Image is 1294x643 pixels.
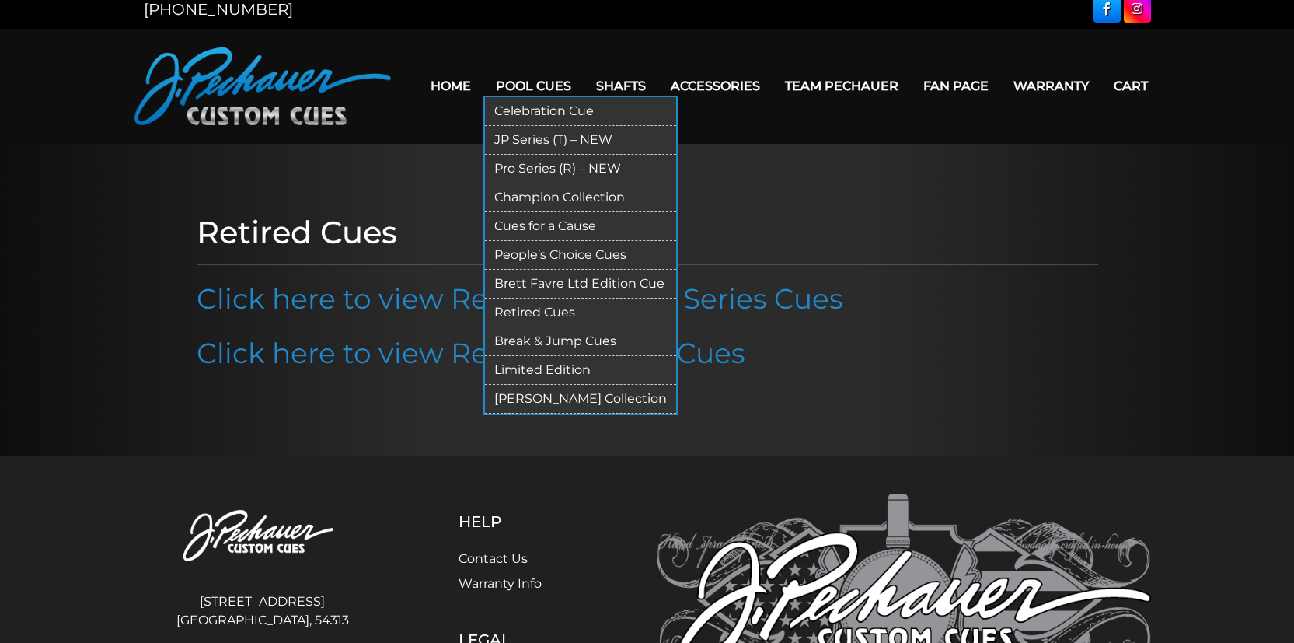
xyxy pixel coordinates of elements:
[459,576,542,591] a: Warranty Info
[1101,66,1160,106] a: Cart
[485,299,676,327] a: Retired Cues
[418,66,483,106] a: Home
[134,47,391,125] img: Pechauer Custom Cues
[485,126,676,155] a: JP Series (T) – NEW
[485,183,676,212] a: Champion Collection
[485,212,676,241] a: Cues for a Cause
[459,512,579,531] h5: Help
[485,356,676,385] a: Limited Edition
[485,327,676,356] a: Break & Jump Cues
[197,214,1098,251] h1: Retired Cues
[485,270,676,299] a: Brett Favre Ltd Edition Cue
[485,385,676,414] a: [PERSON_NAME] Collection
[584,66,658,106] a: Shafts
[658,66,773,106] a: Accessories
[197,336,745,370] a: Click here to view Retired Limited Cues
[773,66,911,106] a: Team Pechauer
[459,551,528,566] a: Contact Us
[483,66,584,106] a: Pool Cues
[144,494,382,580] img: Pechauer Custom Cues
[1001,66,1101,106] a: Warranty
[197,281,843,316] a: Click here to view Retired JP & Pro Series Cues
[485,241,676,270] a: People’s Choice Cues
[485,155,676,183] a: Pro Series (R) – NEW
[144,586,382,636] address: [STREET_ADDRESS] [GEOGRAPHIC_DATA], 54313
[911,66,1001,106] a: Fan Page
[485,97,676,126] a: Celebration Cue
